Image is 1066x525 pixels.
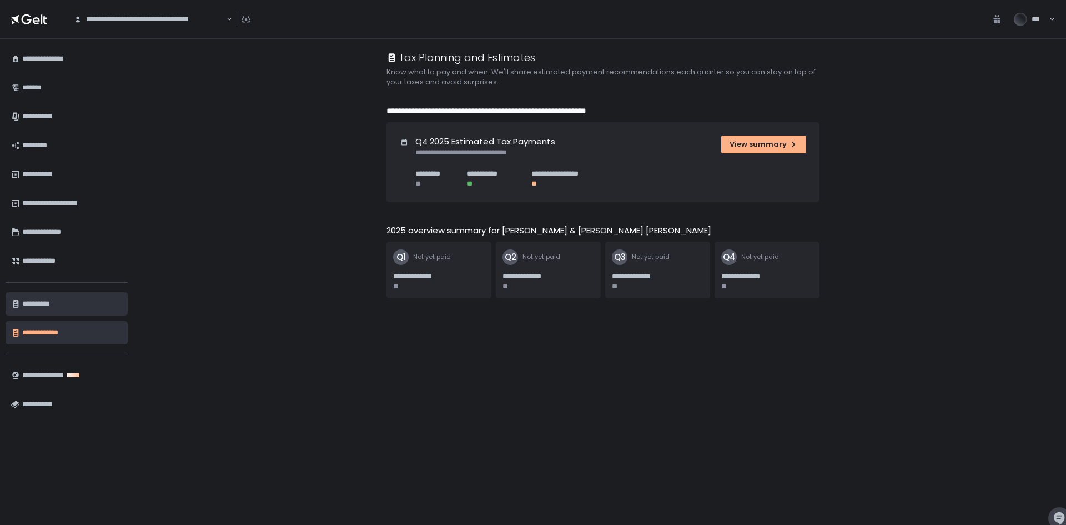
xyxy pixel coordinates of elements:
h2: Know what to pay and when. We'll share estimated payment recommendations each quarter so you can ... [386,67,831,87]
span: Not yet paid [413,253,451,261]
h1: Q4 2025 Estimated Tax Payments [415,136,555,148]
h2: 2025 overview summary for [PERSON_NAME] & [PERSON_NAME] [PERSON_NAME] [386,224,711,237]
div: Tax Planning and Estimates [386,50,535,65]
button: View summary [721,136,806,153]
text: Q3 [614,251,626,263]
div: Search for option [67,8,232,31]
text: Q4 [723,251,736,263]
span: Not yet paid [632,253,670,261]
text: Q2 [505,251,516,263]
span: Not yet paid [741,253,779,261]
span: Not yet paid [522,253,560,261]
div: View summary [730,139,798,149]
text: Q1 [396,251,406,263]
